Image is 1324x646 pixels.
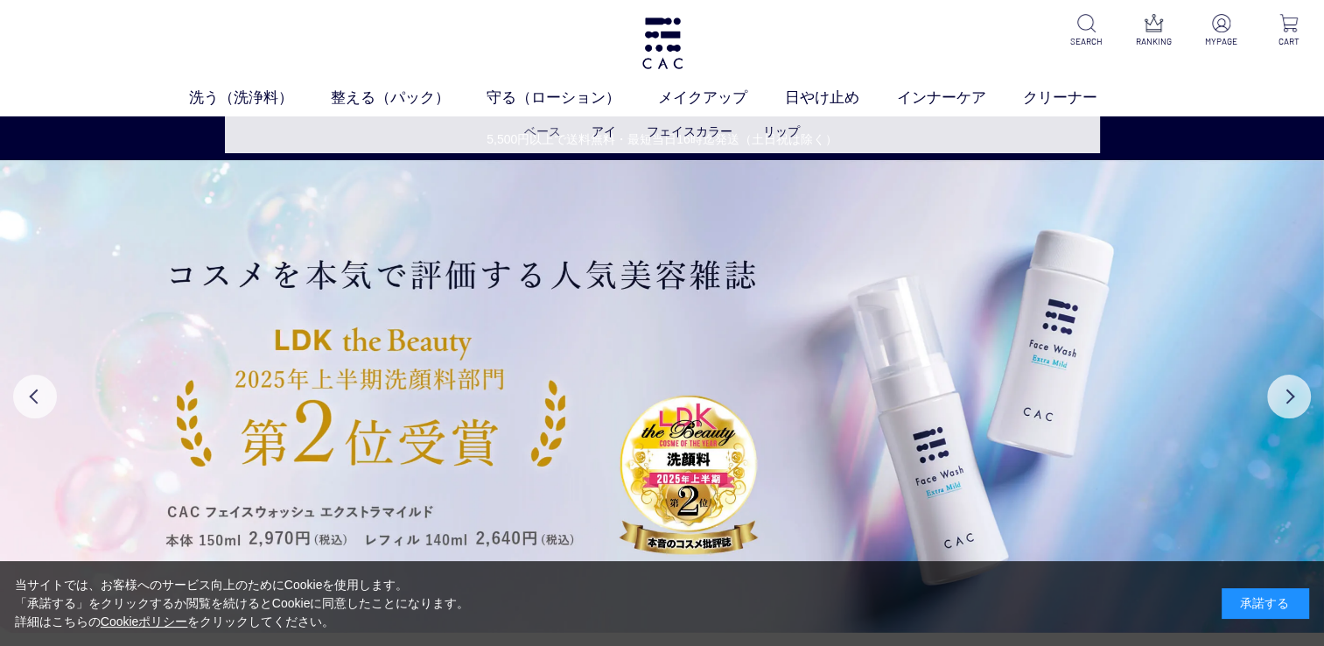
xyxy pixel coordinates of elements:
[331,87,487,109] a: 整える（パック）
[1267,35,1310,48] p: CART
[13,375,57,418] button: Previous
[647,124,732,138] a: フェイスカラー
[524,124,561,138] a: ベース
[592,124,616,138] a: アイ
[189,87,331,109] a: 洗う（洗浄料）
[1065,14,1108,48] a: SEARCH
[1200,14,1243,48] a: MYPAGE
[897,87,1024,109] a: インナーケア
[1132,35,1175,48] p: RANKING
[1,130,1323,149] a: 5,500円以上で送料無料・最短当日16時迄発送（土日祝は除く）
[658,87,785,109] a: メイクアップ
[1222,588,1309,619] div: 承諾する
[1023,87,1135,109] a: クリーナー
[1267,14,1310,48] a: CART
[15,576,470,631] div: 当サイトでは、お客様へのサービス向上のためにCookieを使用します。 「承諾する」をクリックするか閲覧を続けるとCookieに同意したことになります。 詳細はこちらの をクリックしてください。
[101,614,188,628] a: Cookieポリシー
[1200,35,1243,48] p: MYPAGE
[785,87,897,109] a: 日やけ止め
[1132,14,1175,48] a: RANKING
[1267,375,1311,418] button: Next
[763,124,800,138] a: リップ
[640,18,685,69] img: logo
[1065,35,1108,48] p: SEARCH
[487,87,658,109] a: 守る（ローション）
